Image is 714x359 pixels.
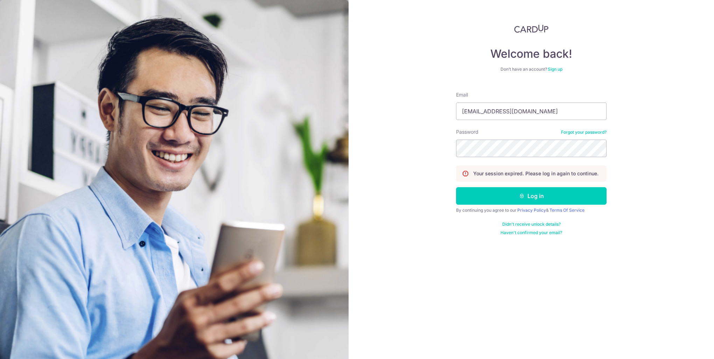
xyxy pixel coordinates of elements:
[502,221,561,227] a: Didn't receive unlock details?
[473,170,598,177] p: Your session expired. Please log in again to continue.
[549,207,584,213] a: Terms Of Service
[514,24,548,33] img: CardUp Logo
[456,207,607,213] div: By continuing you agree to our &
[456,187,607,205] button: Log in
[517,207,546,213] a: Privacy Policy
[548,66,562,72] a: Sign up
[561,129,607,135] a: Forgot your password?
[456,47,607,61] h4: Welcome back!
[500,230,562,235] a: Haven't confirmed your email?
[456,91,468,98] label: Email
[456,66,607,72] div: Don’t have an account?
[456,103,607,120] input: Enter your Email
[456,128,478,135] label: Password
